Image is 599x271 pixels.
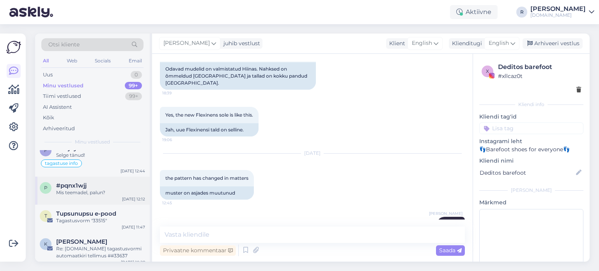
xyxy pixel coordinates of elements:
div: Kliendi info [479,101,583,108]
span: 19:06 [162,137,191,143]
div: Arhiveeri vestlus [523,38,583,49]
div: [DATE] 11:47 [122,224,145,230]
div: Klienditugi [449,39,482,48]
span: T [44,213,47,219]
div: Privaatne kommentaar [160,245,236,256]
span: English [489,39,509,48]
div: [PERSON_NAME] [479,187,583,194]
div: [DATE] [160,150,465,157]
div: 99+ [125,82,142,90]
a: [PERSON_NAME][DOMAIN_NAME] [530,6,594,18]
div: AI Assistent [43,103,72,111]
div: Mis teemadel, palun? [56,189,145,196]
div: Kõik [43,114,54,122]
span: Kätlin Jürine [56,238,107,245]
div: [DATE] 10:28 [121,259,145,265]
div: juhib vestlust [220,39,260,48]
div: Arhiveeritud [43,125,75,133]
div: Email [127,56,144,66]
p: Instagrami leht [479,137,583,145]
div: Minu vestlused [43,82,83,90]
span: Otsi kliente [48,41,80,49]
span: K [44,241,48,247]
div: [DOMAIN_NAME] [530,12,586,18]
span: [PERSON_NAME] [163,39,210,48]
span: 18:39 [162,90,191,96]
span: f [44,147,47,153]
div: Socials [93,56,112,66]
span: English [412,39,432,48]
div: muster on asjades muutunud [160,186,254,200]
span: p [44,185,48,191]
div: Uus [43,71,53,79]
div: Klient [386,39,405,48]
img: Askly Logo [6,40,21,55]
div: Jah, uue Flexinensi tald on selline. [160,123,259,136]
input: Lisa tag [479,122,583,134]
div: [PERSON_NAME] [530,6,586,12]
span: tagastuse info [45,161,78,166]
input: Lisa nimi [480,168,574,177]
p: Kliendi nimi [479,157,583,165]
span: Minu vestlused [75,138,110,145]
span: Yes, the new Flexinens sole is like this. [165,112,253,118]
div: Aktiivne [450,5,498,19]
p: 👣Barefoot shoes for everyone👣 [479,145,583,154]
div: R [516,7,527,18]
div: Odavad mudelid on valmistatud Hiinas. Nahksed on õmmeldud [GEOGRAPHIC_DATA] ja tallad on kokku pa... [160,62,316,90]
div: Tagastusvorm "33515" [56,217,145,224]
span: Saada [439,247,462,254]
div: Re: [DOMAIN_NAME] tagastusvormi automaatkiri tellimus ##33637 [56,245,145,259]
span: [PERSON_NAME] [429,211,463,216]
div: 0 [131,71,142,79]
div: Tiimi vestlused [43,92,81,100]
div: [DATE] 12:12 [122,196,145,202]
span: x [486,68,489,74]
div: Selge tänud! [56,152,145,159]
div: [DATE] 12:44 [121,168,145,174]
div: Deditos barefoot [498,62,581,72]
p: Kliendi tag'id [479,113,583,121]
span: #pqnx1wjj [56,182,87,189]
div: Web [65,56,79,66]
div: 99+ [125,92,142,100]
p: Märkmed [479,198,583,207]
span: Tupsunupsu e-pood [56,210,116,217]
div: # xllcaz0t [498,72,581,80]
span: the pattern has changed in matters [165,175,248,181]
div: All [41,56,50,66]
span: 12:45 [162,200,191,206]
